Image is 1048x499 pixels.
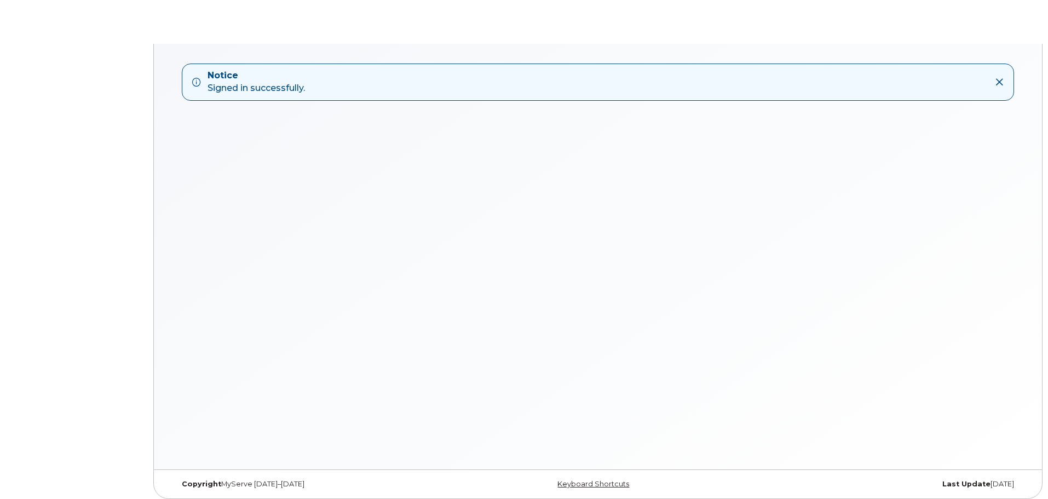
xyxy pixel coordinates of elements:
strong: Notice [208,70,305,82]
strong: Last Update [942,480,991,488]
strong: Copyright [182,480,221,488]
div: MyServe [DATE]–[DATE] [174,480,457,489]
div: [DATE] [739,480,1022,489]
a: Keyboard Shortcuts [557,480,629,488]
div: Signed in successfully. [208,70,305,95]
